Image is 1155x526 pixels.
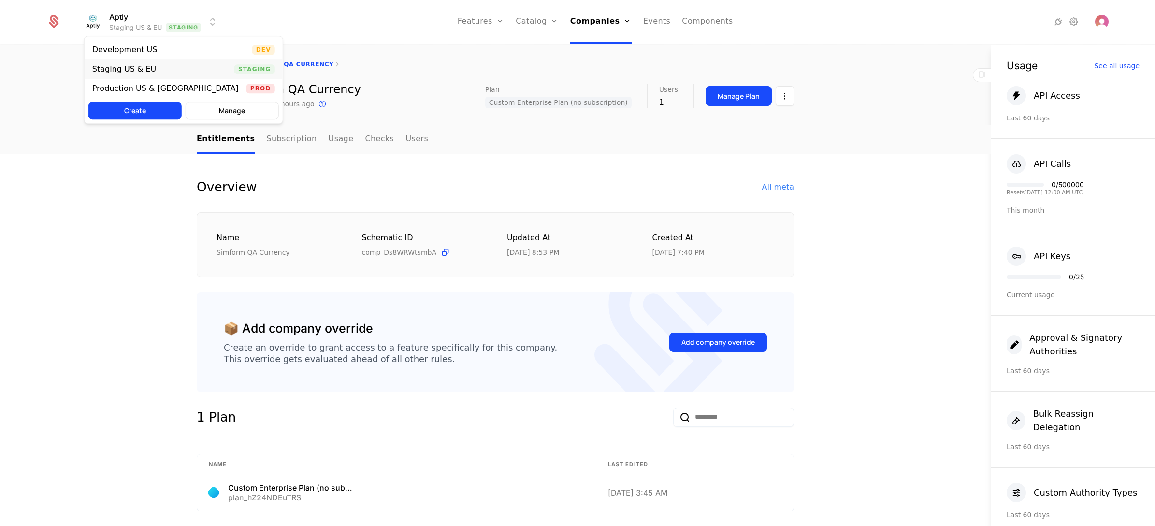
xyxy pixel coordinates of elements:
[84,36,283,124] div: Select environment
[252,45,275,55] span: Dev
[92,85,239,92] div: Production US & [GEOGRAPHIC_DATA]
[186,102,279,119] button: Manage
[88,102,182,119] button: Create
[234,64,275,74] span: Staging
[92,46,158,54] div: Development US
[92,65,157,73] div: Staging US & EU
[246,84,275,93] span: Prod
